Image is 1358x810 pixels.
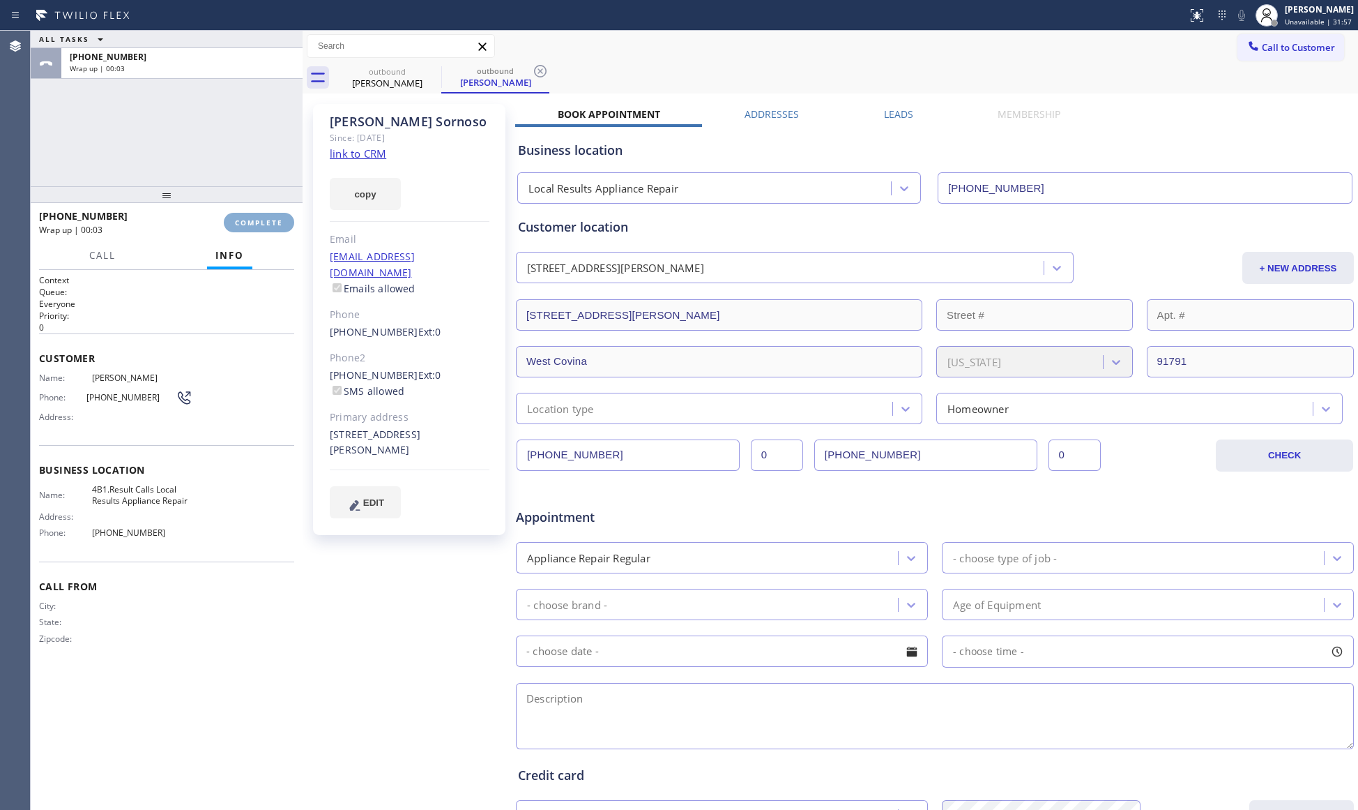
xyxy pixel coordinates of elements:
span: ALL TASKS [39,34,89,44]
button: ALL TASKS [31,31,117,47]
span: State: [39,617,92,627]
input: Phone Number [517,440,740,471]
span: Address: [39,511,92,522]
span: City: [39,601,92,611]
div: [PERSON_NAME] [1285,3,1354,15]
div: Pamela Sornoso [335,62,440,93]
button: Mute [1232,6,1251,25]
div: [PERSON_NAME] [443,76,548,89]
span: - choose time - [953,645,1024,658]
span: [PHONE_NUMBER] [70,51,146,63]
label: Leads [884,107,913,121]
a: [PHONE_NUMBER] [330,325,418,338]
button: EDIT [330,486,401,518]
label: SMS allowed [330,384,404,398]
h2: Priority: [39,310,294,322]
p: 0 [39,322,294,333]
input: Ext. 2 [1048,440,1101,471]
button: copy [330,178,401,210]
span: Wrap up | 00:03 [39,224,102,236]
span: Unavailable | 31:57 [1285,17,1352,27]
span: Call to Customer [1262,41,1335,54]
p: Everyone [39,298,294,310]
div: Location type [527,400,594,417]
button: CHECK [1216,440,1353,472]
input: Street # [936,299,1133,331]
button: Info [207,242,252,269]
div: Since: [DATE] [330,130,489,146]
input: - choose date - [516,636,928,667]
span: Phone: [39,392,86,403]
input: Apt. # [1147,299,1355,331]
div: [STREET_ADDRESS][PERSON_NAME] [527,260,704,276]
button: + NEW ADDRESS [1242,252,1354,284]
div: Appliance Repair Regular [527,550,650,566]
label: Addresses [745,107,799,121]
span: Business location [39,463,294,477]
span: Name: [39,490,92,500]
div: - choose type of job - [953,550,1057,566]
div: Credit card [518,766,1352,785]
div: Homeowner [947,400,1009,417]
div: [PERSON_NAME] [335,77,440,89]
div: outbound [443,66,548,76]
span: Phone: [39,527,92,538]
span: Call [89,249,116,262]
label: Book Appointment [558,107,660,121]
h1: Context [39,274,294,286]
input: Address [516,299,922,331]
span: Customer [39,352,294,365]
span: Zipcode: [39,633,92,644]
button: COMPLETE [224,213,294,232]
span: [PHONE_NUMBER] [86,392,176,403]
label: Emails allowed [330,282,415,295]
span: 4B1.Result Calls Local Results Appliance Repair [92,484,192,506]
div: Email [330,232,489,248]
input: Search [307,35,494,57]
a: [PHONE_NUMBER] [330,368,418,382]
div: Phone2 [330,350,489,366]
div: Pamela Sornoso [443,62,548,92]
span: Call From [39,580,294,593]
div: Local Results Appliance Repair [528,181,678,197]
div: [STREET_ADDRESS][PERSON_NAME] [330,427,489,459]
a: link to CRM [330,147,386,160]
span: EDIT [363,497,384,508]
div: Age of Equipment [953,597,1041,613]
a: [EMAIL_ADDRESS][DOMAIN_NAME] [330,250,415,279]
span: [PHONE_NUMBER] [92,527,192,538]
span: [PERSON_NAME] [92,373,192,383]
div: outbound [335,66,440,77]
span: Name: [39,373,92,383]
span: Address: [39,412,92,422]
input: ZIP [1147,346,1355,377]
button: Call [81,242,124,269]
input: Phone Number 2 [814,440,1037,471]
span: [PHONE_NUMBER] [39,209,128,223]
span: Appointment [516,508,793,527]
div: Customer location [518,218,1352,237]
button: Call to Customer [1237,34,1344,61]
input: Emails allowed [333,283,342,292]
input: SMS allowed [333,386,342,395]
span: Wrap up | 00:03 [70,63,125,73]
input: City [516,346,922,377]
h2: Queue: [39,286,294,298]
div: - choose brand - [527,597,607,613]
span: Ext: 0 [418,325,441,338]
label: Membership [998,107,1060,121]
input: Phone Number [938,172,1352,204]
span: COMPLETE [235,218,283,227]
div: Primary address [330,410,489,426]
div: [PERSON_NAME] Sornoso [330,114,489,130]
span: Info [215,249,244,262]
div: Phone [330,307,489,323]
span: Ext: 0 [418,368,441,382]
input: Ext. [751,440,803,471]
div: Business location [518,141,1352,160]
